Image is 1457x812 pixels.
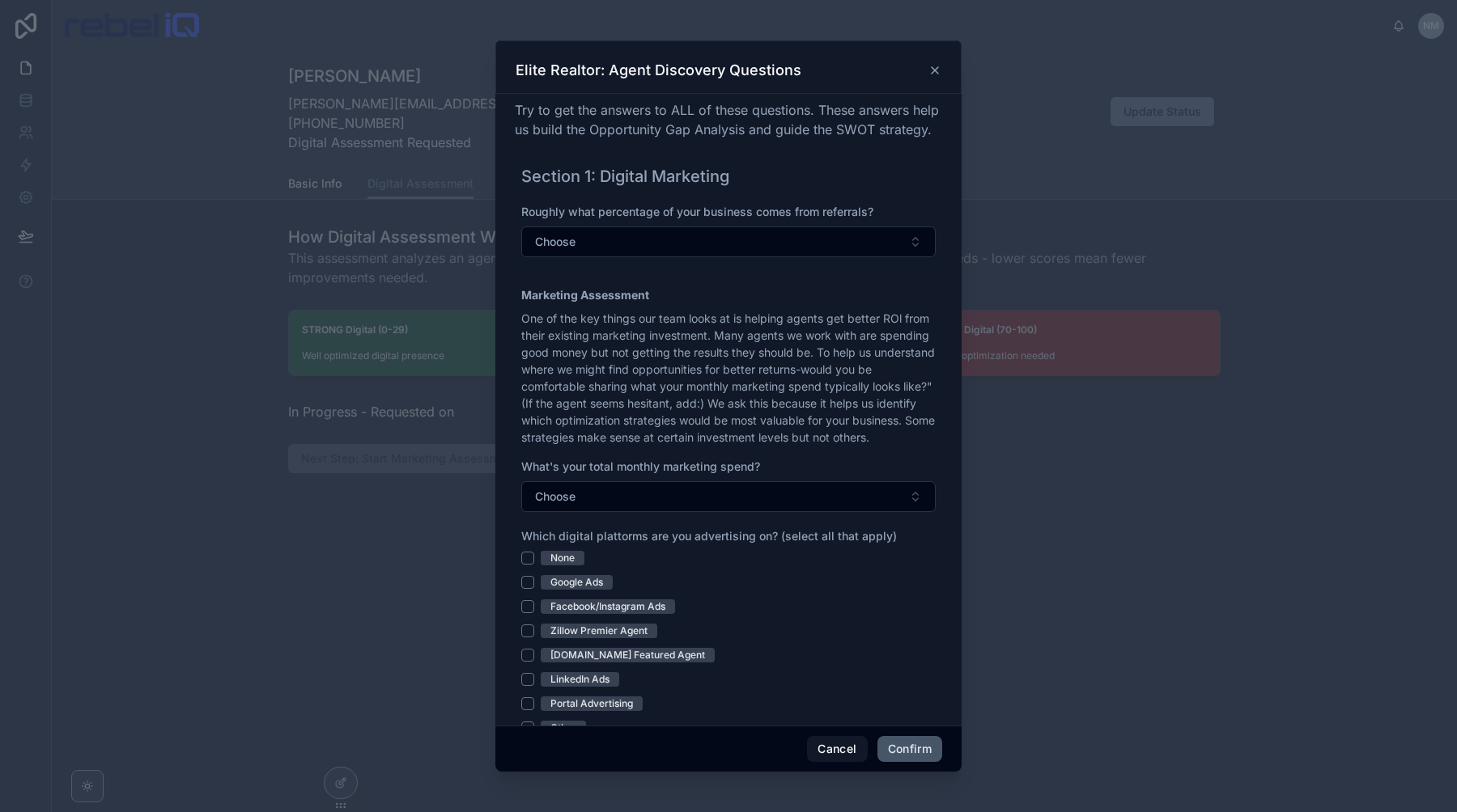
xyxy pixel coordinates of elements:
div: Other [550,721,576,735]
button: Select Button [521,481,936,512]
div: [DOMAIN_NAME] Featured Agent [550,648,705,662]
span: Which digital plattorms are you advertising on? (select all that apply) [521,529,897,543]
div: None [550,551,575,565]
div: LinkedIn Ads [550,672,610,687]
div: Google Ads [550,575,603,590]
div: Portal Advertising [550,696,633,711]
h3: Elite Realtor: Agent Discovery Questions [516,61,801,80]
button: Select Button [521,226,936,257]
span: Try to get the answers to ALL of these questions. These answers help us build the Opportunity Gap... [515,102,939,137]
div: Zillow Premier Agent [550,624,648,638]
span: Choose [535,234,576,250]
span: What's your total monthly marketing spend? [521,459,760,473]
div: Facebook/Instagram Ads [550,599,665,614]
p: One of the key things our team looks at is helping agents get better ROl from their existing mark... [521,310,936,446]
span: Choose [535,488,576,505]
span: Roughly what percentage of your business comes from referrals? [521,205,873,218]
strong: Marketing Assessment [521,288,649,302]
button: Cancel [807,736,867,762]
h1: Section 1: Digital Marketing [521,165,729,188]
button: Confirm [877,736,942,762]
